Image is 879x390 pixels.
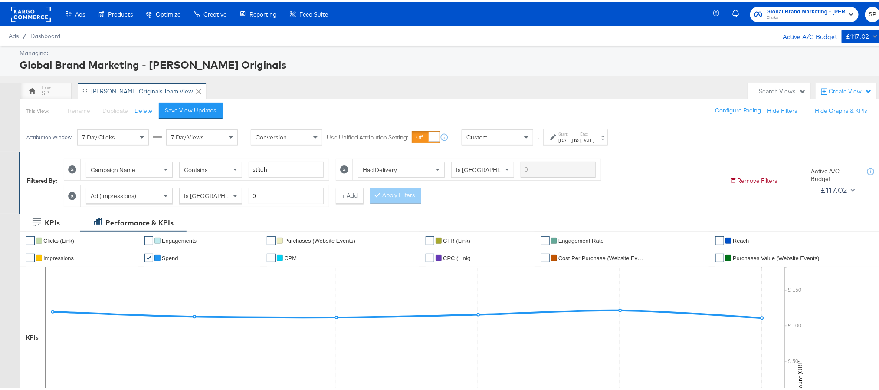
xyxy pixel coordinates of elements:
[144,234,153,243] a: ✔
[249,159,324,175] input: Enter a search term
[82,131,115,139] span: 7 Day Clicks
[733,235,749,242] span: Reach
[815,105,867,113] button: Hide Graphs & KPIs
[715,251,724,260] a: ✔
[767,12,846,19] span: Clarks
[91,164,135,172] span: Campaign Name
[558,253,645,259] span: Cost Per Purchase (Website Events)
[45,216,60,226] div: KPIs
[267,234,276,243] a: ✔
[267,251,276,260] a: ✔
[105,216,174,226] div: Performance & KPIs
[203,9,226,16] span: Creative
[327,131,408,139] label: Use Unified Attribution Setting:
[19,30,30,37] span: /
[456,164,522,172] span: Is [GEOGRAPHIC_DATA]
[144,251,153,260] a: ✔
[829,85,872,94] div: Create View
[26,234,35,243] a: ✔
[767,105,797,113] button: Hide Filters
[709,101,767,116] button: Configure Pacing
[541,234,550,243] a: ✔
[159,101,223,116] button: Save View Updates
[774,27,837,40] div: Active A/C Budget
[26,132,73,138] div: Attribution Window:
[580,135,594,142] div: [DATE]
[767,5,846,14] span: Global Brand Marketing - [PERSON_NAME] Originals
[730,175,777,183] button: Remove Filters
[91,85,193,93] div: [PERSON_NAME] Originals Team View
[43,253,74,259] span: Impressions
[26,331,39,340] div: KPIs
[156,9,180,16] span: Optimize
[541,251,550,260] a: ✔
[162,253,178,259] span: Spend
[165,104,216,112] div: Save View Updates
[558,135,573,142] div: [DATE]
[184,190,250,198] span: Is [GEOGRAPHIC_DATA]
[68,105,90,112] span: Rename
[811,165,859,181] div: Active A/C Budget
[134,105,152,113] button: Delete
[20,47,878,55] div: Managing:
[443,253,471,259] span: CPC (Link)
[171,131,204,139] span: 7 Day Views
[426,234,434,243] a: ✔
[733,253,820,259] span: Purchases Value (Website Events)
[249,186,324,202] input: Enter a number
[363,164,397,172] span: Had Delivery
[82,86,87,91] div: Drag to reorder tab
[573,135,580,141] strong: to
[715,234,724,243] a: ✔
[759,85,806,93] div: Search Views
[249,9,276,16] span: Reporting
[26,106,49,112] div: This View:
[580,129,594,135] label: End:
[27,175,57,183] div: Filtered By:
[43,235,74,242] span: Clicks (Link)
[534,135,542,138] span: ↑
[299,9,328,16] span: Feed Suite
[162,235,197,242] span: Engagements
[75,9,85,16] span: Ads
[846,29,869,40] div: £117.02
[184,164,208,172] span: Contains
[558,235,604,242] span: Engagement Rate
[521,159,596,175] input: Enter a search term
[26,251,35,260] a: ✔
[20,55,878,70] div: Global Brand Marketing - [PERSON_NAME] Originals
[820,182,847,195] div: £117.02
[42,87,49,95] div: SP
[466,131,488,139] span: Custom
[284,235,355,242] span: Purchases (Website Events)
[284,253,297,259] span: CPM
[108,9,133,16] span: Products
[9,30,19,37] span: Ads
[817,181,857,195] button: £117.02
[256,131,287,139] span: Conversion
[91,190,136,198] span: Ad (Impressions)
[102,105,128,112] span: Duplicate
[30,30,60,37] a: Dashboard
[750,5,859,20] button: Global Brand Marketing - [PERSON_NAME] OriginalsClarks
[869,7,877,17] span: SP
[426,251,434,260] a: ✔
[443,235,470,242] span: CTR (Link)
[336,186,364,202] button: + Add
[558,129,573,135] label: Start:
